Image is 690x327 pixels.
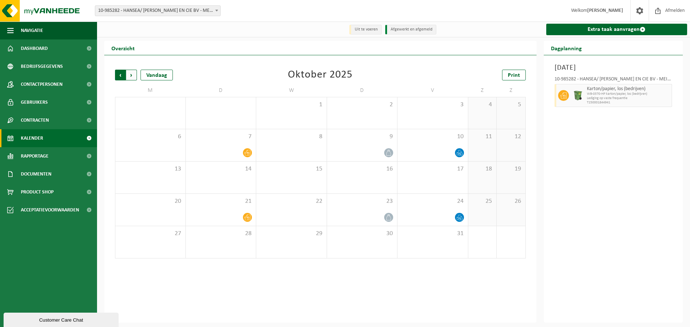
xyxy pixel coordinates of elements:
[21,39,48,57] span: Dashboard
[189,230,253,238] span: 28
[260,230,323,238] span: 29
[555,77,672,84] div: 10-985282 - HANSEA/ [PERSON_NAME] EN CIE BV - MEISE - WOLVERTEM
[468,84,497,97] td: Z
[502,70,526,80] a: Print
[256,84,327,97] td: W
[472,133,493,141] span: 11
[587,8,623,13] strong: [PERSON_NAME]
[555,62,672,73] h3: [DATE]
[189,197,253,205] span: 21
[331,230,394,238] span: 30
[119,133,182,141] span: 6
[401,165,464,173] span: 17
[260,165,323,173] span: 15
[401,230,464,238] span: 31
[21,201,79,219] span: Acceptatievoorwaarden
[572,90,583,101] img: WB-0370-HPE-GN-50
[587,101,670,105] span: T250001844941
[21,165,51,183] span: Documenten
[401,197,464,205] span: 24
[115,84,186,97] td: M
[189,165,253,173] span: 14
[186,84,257,97] td: D
[587,92,670,96] span: WB-0370-HP karton/papier, los (bedrijven)
[472,165,493,173] span: 18
[189,133,253,141] span: 7
[21,93,48,111] span: Gebruikers
[21,129,43,147] span: Kalender
[500,197,521,205] span: 26
[546,24,687,35] a: Extra taak aanvragen
[497,84,525,97] td: Z
[508,73,520,78] span: Print
[126,70,137,80] span: Volgende
[472,197,493,205] span: 25
[21,75,63,93] span: Contactpersonen
[104,41,142,55] h2: Overzicht
[349,25,382,34] li: Uit te voeren
[21,22,43,39] span: Navigatie
[331,133,394,141] span: 9
[288,70,353,80] div: Oktober 2025
[401,133,464,141] span: 10
[119,230,182,238] span: 27
[472,101,493,109] span: 4
[385,25,436,34] li: Afgewerkt en afgemeld
[500,101,521,109] span: 5
[587,96,670,101] span: Lediging op vaste frequentie
[401,101,464,109] span: 3
[4,311,120,327] iframe: chat widget
[587,86,670,92] span: Karton/papier, los (bedrijven)
[95,5,221,16] span: 10-985282 - HANSEA/ A. DE VOEGHT EN CIE BV - MEISE - WOLVERTEM
[21,57,63,75] span: Bedrijfsgegevens
[331,165,394,173] span: 16
[95,6,220,16] span: 10-985282 - HANSEA/ A. DE VOEGHT EN CIE BV - MEISE - WOLVERTEM
[141,70,173,80] div: Vandaag
[500,165,521,173] span: 19
[119,165,182,173] span: 13
[115,70,126,80] span: Vorige
[21,183,54,201] span: Product Shop
[21,111,49,129] span: Contracten
[397,84,468,97] td: V
[260,133,323,141] span: 8
[331,197,394,205] span: 23
[260,197,323,205] span: 22
[260,101,323,109] span: 1
[331,101,394,109] span: 2
[119,197,182,205] span: 20
[544,41,589,55] h2: Dagplanning
[327,84,398,97] td: D
[500,133,521,141] span: 12
[21,147,49,165] span: Rapportage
